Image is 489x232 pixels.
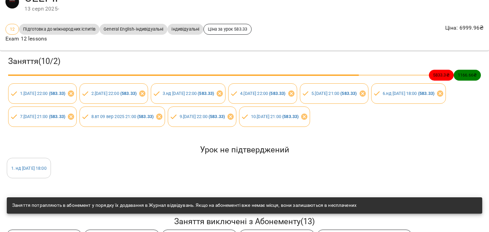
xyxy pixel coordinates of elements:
[20,91,65,96] a: 1.[DATE] 22:00 (583.33)
[20,114,65,119] a: 7.[DATE] 21:00 (583.33)
[180,114,225,119] a: 9.[DATE] 22:00 (583.33)
[163,91,214,96] a: 3.нд [DATE] 22:00 (583.33)
[204,26,251,32] span: Ціна за урок 583.33
[168,106,236,127] div: 9.[DATE] 22:00 (583.33)
[7,145,482,155] h5: Урок не підтверджений
[251,114,299,119] a: 10.[DATE] 21:00 (583.33)
[340,91,357,96] b: ( 583.33 )
[418,91,434,96] b: ( 583.33 )
[311,91,357,96] a: 5.[DATE] 21:00 (583.33)
[239,106,310,127] div: 10.[DATE] 21:00 (583.33)
[445,24,484,32] p: Ціна : 6999.96 ₴
[371,83,446,104] div: 6.нд [DATE] 18:00 (583.33)
[269,91,285,96] b: ( 583.33 )
[6,26,19,32] span: 12
[91,114,154,119] a: 8.вт 09 вер 2025 21:00 (583.33)
[24,5,470,13] div: 13 серп 2025 -
[49,114,65,119] b: ( 583.33 )
[7,216,482,227] h5: Заняття виключені з Абонементу ( 13 )
[240,91,285,96] a: 4.[DATE] 22:00 (583.33)
[120,91,137,96] b: ( 583.33 )
[8,56,481,67] h3: Заняття ( 10 / 2 )
[8,83,77,104] div: 1.[DATE] 22:00 (583.33)
[5,35,252,43] p: Exam 12 lessons
[454,72,481,78] span: 1166.66 ₴
[11,166,47,171] a: 1. нд [DATE] 18:00
[228,83,297,104] div: 4.[DATE] 22:00 (583.33)
[8,106,77,127] div: 7.[DATE] 21:00 (583.33)
[79,83,148,104] div: 2.[DATE] 22:00 (583.33)
[12,199,357,212] div: Заняття потрапляють в абонемент у порядку їх додавання в Журнал відвідувань. Якщо на абонементі в...
[137,114,153,119] b: ( 583.33 )
[383,91,434,96] a: 6.нд [DATE] 18:00 (583.33)
[91,91,137,96] a: 2.[DATE] 22:00 (583.33)
[209,114,225,119] b: ( 583.33 )
[300,83,368,104] div: 5.[DATE] 21:00 (583.33)
[151,83,225,104] div: 3.нд [DATE] 22:00 (583.33)
[49,91,65,96] b: ( 583.33 )
[198,91,214,96] b: ( 583.33 )
[99,26,167,32] span: General English-індивідуальні
[282,114,298,119] b: ( 583.33 )
[19,26,99,32] span: Підготовка до міжнародних іспитів
[429,72,454,78] span: 5833.3 ₴
[167,26,203,32] span: індивідуальні
[79,106,165,127] div: 8.вт 09 вер 2025 21:00 (583.33)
